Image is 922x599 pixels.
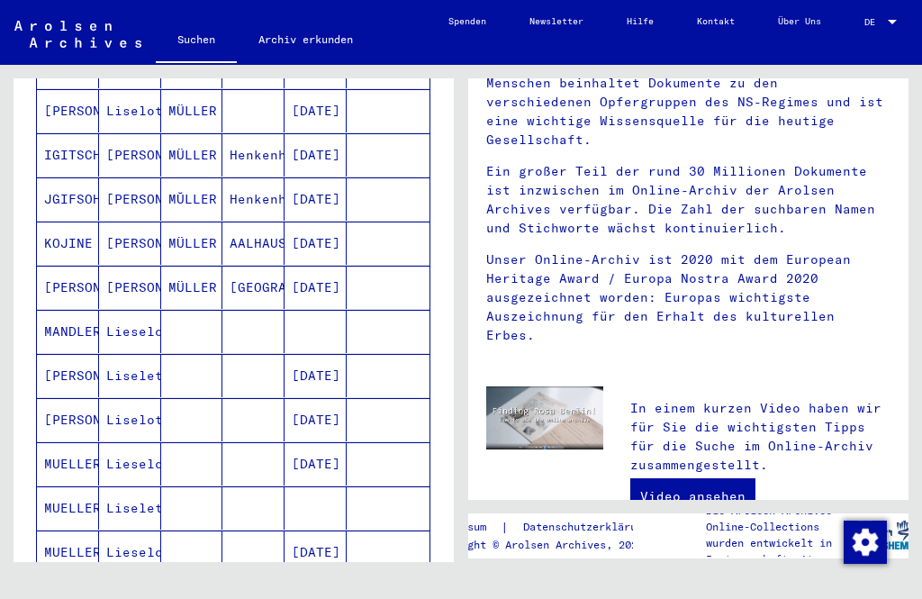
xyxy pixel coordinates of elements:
p: Die Arolsen Archives Online-Collections [706,503,854,535]
mat-cell: JGIFSOHANJAN [37,177,99,221]
p: Unser Online-Archiv ist 2020 mit dem European Heritage Award / Europa Nostra Award 2020 ausgezeic... [486,250,890,345]
mat-cell: IGITSCHANJAN [37,133,99,177]
mat-cell: [PERSON_NAME] [99,266,161,309]
mat-cell: [DATE] [285,531,347,574]
mat-cell: Liselotte [99,398,161,441]
mat-cell: [DATE] [285,222,347,265]
img: Zustimmung ändern [844,521,887,564]
mat-cell: Liselette [99,354,161,397]
a: Datenschutzerklärung [509,518,671,537]
mat-cell: [PERSON_NAME] [99,133,161,177]
mat-cell: MÜLLER [161,222,223,265]
mat-cell: Lieselotte [99,531,161,574]
mat-cell: [PERSON_NAME] [37,398,99,441]
mat-cell: [PERSON_NAME] [37,266,99,309]
mat-cell: [PERSON_NAME] [37,354,99,397]
mat-cell: [PERSON_NAME] [99,177,161,221]
mat-cell: [DATE] [285,266,347,309]
mat-cell: Henkenhagla/Kolberg [222,177,285,221]
a: Archiv erkunden [237,18,375,61]
mat-cell: Henkenhagen [222,133,285,177]
img: Arolsen_neg.svg [14,21,141,48]
mat-cell: MUELLER [37,442,99,486]
mat-cell: [PERSON_NAME] [99,222,161,265]
div: | [429,518,671,537]
p: Copyright © Arolsen Archives, 2021 [429,537,671,553]
mat-cell: Lieselotte [99,310,161,353]
mat-cell: MÜLLER [161,133,223,177]
mat-cell: MŬLLER [161,177,223,221]
mat-cell: KOJINE [37,222,99,265]
img: video.jpg [486,386,603,450]
a: Suchen [156,18,237,65]
mat-cell: [PERSON_NAME] [37,89,99,132]
mat-cell: [GEOGRAPHIC_DATA] [222,266,285,309]
p: Ein großer Teil der rund 30 Millionen Dokumente ist inzwischen im Online-Archiv der Arolsen Archi... [486,162,890,238]
mat-cell: Liselette [99,486,161,530]
mat-cell: [DATE] [285,442,347,486]
span: DE [864,17,884,27]
mat-cell: Lieselotte [99,442,161,486]
mat-cell: MÜLLER [161,89,223,132]
mat-cell: [DATE] [285,133,347,177]
mat-cell: MANDLER [37,310,99,353]
mat-cell: [DATE] [285,177,347,221]
mat-cell: Liselotte [99,89,161,132]
a: Video ansehen [630,478,755,514]
mat-cell: [DATE] [285,89,347,132]
mat-cell: MUELLER [37,531,99,574]
p: wurden entwickelt in Partnerschaft mit [706,535,854,567]
mat-cell: AALHAUSEN [222,222,285,265]
p: In einem kurzen Video haben wir für Sie die wichtigsten Tipps für die Suche im Online-Archiv zusa... [630,399,890,475]
mat-cell: MÜLLER [161,266,223,309]
mat-cell: [DATE] [285,354,347,397]
mat-cell: MUELLER [37,486,99,530]
mat-cell: [DATE] [285,398,347,441]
